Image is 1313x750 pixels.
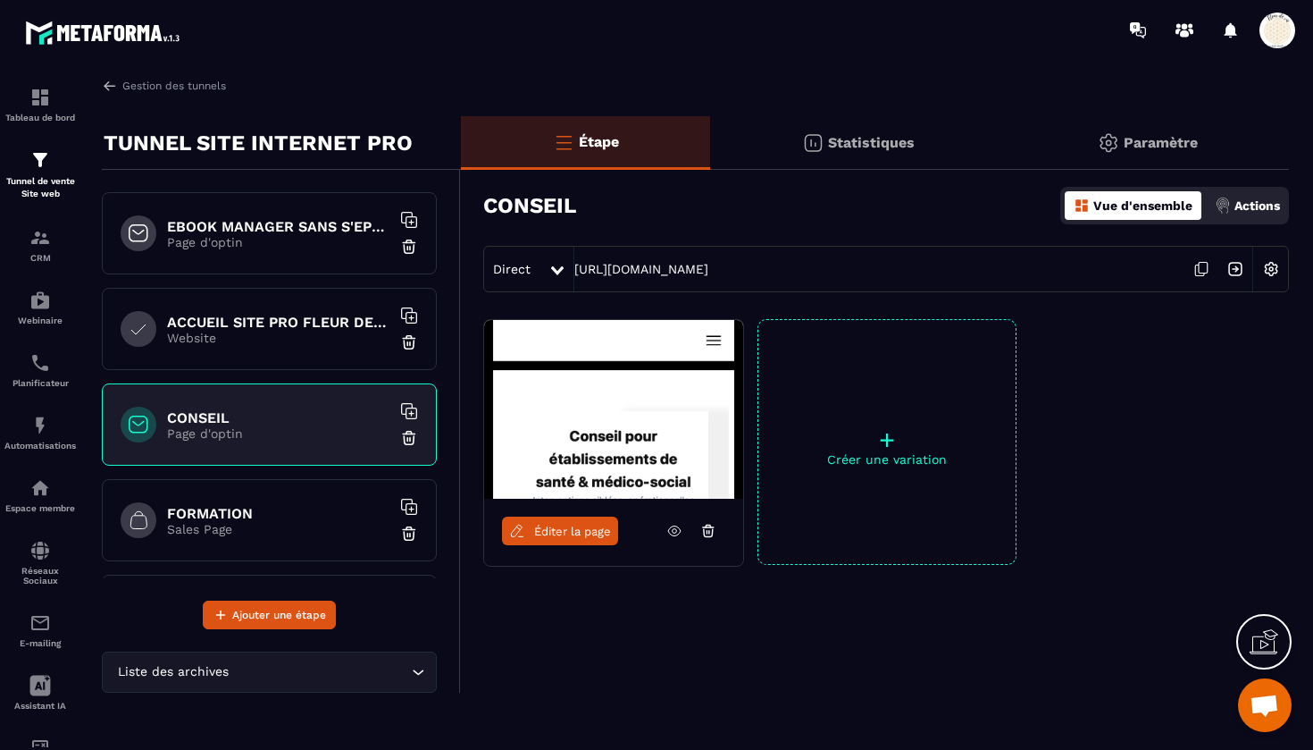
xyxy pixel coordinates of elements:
p: Actions [1234,198,1280,213]
img: bars-o.4a397970.svg [553,131,574,153]
img: image [484,320,743,499]
img: formation [29,87,51,108]
p: Tunnel de vente Site web [4,175,76,200]
p: TUNNEL SITE INTERNET PRO [104,125,413,161]
img: trash [400,238,418,256]
p: + [758,427,1016,452]
img: scheduler [29,352,51,374]
p: Espace membre [4,503,76,513]
a: Gestion des tunnels [102,78,226,94]
a: formationformationTableau de bord [4,73,76,136]
img: stats.20deebd0.svg [802,132,824,154]
img: setting-w.858f3a88.svg [1254,252,1288,286]
a: formationformationCRM [4,214,76,276]
div: Search for option [102,652,437,693]
span: Ajouter une étape [232,606,326,624]
img: formation [29,149,51,171]
img: email [29,612,51,634]
p: Vue d'ensemble [1093,198,1192,213]
img: actions.d6e523a2.png [1215,198,1231,214]
p: Sales Page [167,522,390,536]
p: Assistant IA [4,701,76,711]
a: emailemailE-mailing [4,599,76,662]
a: Éditer la page [502,517,618,545]
img: automations [29,477,51,499]
p: Tableau de bord [4,113,76,122]
p: Réseaux Sociaux [4,566,76,586]
p: Page d'optin [167,235,390,249]
img: automations [29,415,51,436]
p: E-mailing [4,638,76,648]
img: trash [400,429,418,447]
span: Liste des archives [113,662,232,682]
img: logo [25,16,186,49]
h6: EBOOK MANAGER SANS S'EPUISER OFFERT [167,218,390,235]
a: automationsautomationsAutomatisations [4,401,76,464]
img: automations [29,290,51,311]
p: Automatisations [4,441,76,451]
img: trash [400,333,418,351]
h6: CONSEIL [167,409,390,426]
span: Direct [493,262,531,276]
p: Webinaire [4,316,76,325]
a: [URL][DOMAIN_NAME] [574,262,708,276]
a: Assistant IA [4,662,76,724]
input: Search for option [232,662,407,682]
a: automationsautomationsWebinaire [4,276,76,339]
img: trash [400,525,418,543]
img: arrow [102,78,118,94]
p: Planificateur [4,378,76,388]
img: dashboard-orange.40269519.svg [1074,198,1090,214]
p: Créer une variation [758,452,1016,467]
img: formation [29,227,51,249]
p: Étape [579,133,619,150]
p: CRM [4,253,76,263]
a: automationsautomationsEspace membre [4,464,76,527]
img: social-network [29,540,51,561]
a: social-networksocial-networkRéseaux Sociaux [4,527,76,599]
span: Éditer la page [534,525,611,538]
div: Ouvrir le chat [1238,678,1292,732]
a: schedulerschedulerPlanificateur [4,339,76,401]
h3: CONSEIL [483,193,576,218]
h6: FORMATION [167,505,390,522]
button: Ajouter une étape [203,601,336,629]
a: formationformationTunnel de vente Site web [4,136,76,214]
img: setting-gr.5f69749f.svg [1098,132,1119,154]
p: Statistiques [828,134,915,151]
p: Page d'optin [167,426,390,441]
h6: ACCUEIL SITE PRO FLEUR DE VIE [167,314,390,331]
p: Paramètre [1124,134,1198,151]
p: Website [167,331,390,345]
img: arrow-next.bcc2205e.svg [1218,252,1252,286]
